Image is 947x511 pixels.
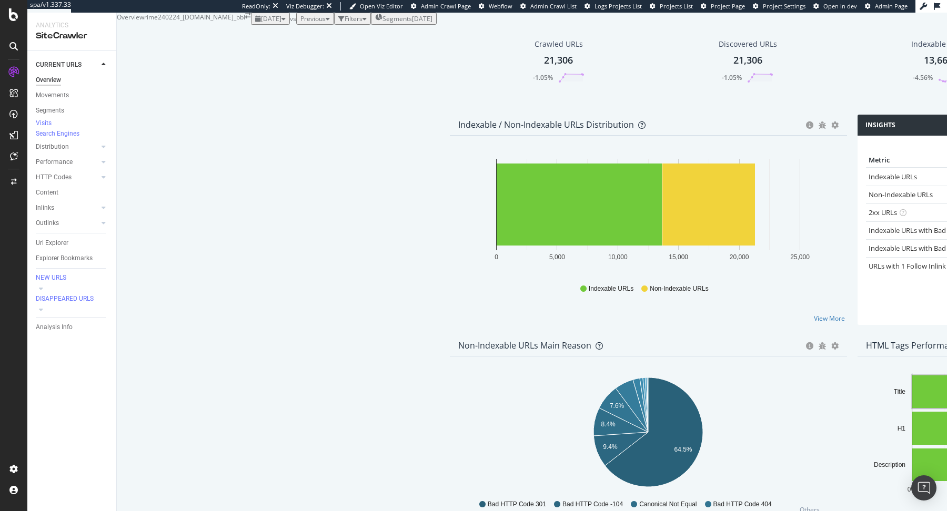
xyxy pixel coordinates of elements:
[897,424,905,432] text: H1
[650,284,708,293] span: Non-Indexable URLs
[36,172,72,183] div: HTTP Codes
[36,322,73,333] div: Analysis Info
[36,187,58,198] div: Content
[421,2,471,10] span: Admin Crawl Page
[806,121,813,129] div: circle-info
[603,443,618,450] text: 9.4%
[763,2,805,10] span: Project Settings
[711,2,745,10] span: Project Page
[36,141,98,152] a: Distribution
[36,90,69,101] div: Movements
[722,73,742,82] div: -1.05%
[251,13,290,25] button: [DATE]
[495,253,498,261] text: 0
[608,253,628,261] text: 10,000
[458,340,591,351] div: Non-Indexable URLs Main Reason
[36,157,73,168] div: Performance
[806,342,813,350] div: circle-info
[730,253,749,261] text: 20,000
[36,90,109,101] a: Movements
[36,218,98,229] a: Outlinks
[893,388,905,395] text: Title
[674,445,692,453] text: 64.5%
[601,421,616,428] text: 8.4%
[371,13,437,25] button: Segments[DATE]
[488,500,546,509] span: Bad HTTP Code 301
[585,2,642,11] a: Logs Projects List
[290,14,296,23] span: vs
[911,475,936,500] div: Open Intercom Messenger
[875,2,908,10] span: Admin Page
[814,314,845,323] a: View More
[36,218,59,229] div: Outlinks
[865,2,908,11] a: Admin Page
[831,342,839,350] div: gear
[36,105,109,116] a: Segments
[345,14,362,23] div: Filters
[869,172,917,181] a: Indexable URLs
[36,202,98,213] a: Inlinks
[819,121,826,129] div: bug
[819,342,826,350] div: bug
[36,59,98,70] a: CURRENT URLS
[382,14,412,23] span: Segments
[535,39,583,49] div: Crawled URLs
[36,75,61,86] div: Overview
[650,2,693,11] a: Projects List
[549,253,565,261] text: 5,000
[36,253,93,264] div: Explorer Bookmarks
[813,2,857,11] a: Open in dev
[36,273,109,283] a: NEW URLS
[36,30,108,42] div: SiteCrawler
[544,54,573,67] div: 21,306
[36,129,79,138] div: Search Engines
[489,2,512,10] span: Webflow
[869,261,946,271] a: URLs with 1 Follow Inlink
[520,2,577,11] a: Admin Crawl List
[907,485,916,493] text: 0%
[458,152,838,274] svg: A chart.
[36,119,52,128] div: Visits
[36,238,109,249] a: Url Explorer
[36,238,68,249] div: Url Explorer
[713,500,772,509] span: Bad HTTP Code 404
[701,2,745,11] a: Project Page
[562,500,623,509] span: Bad HTTP Code -104
[296,13,334,25] button: Previous
[733,54,762,67] div: 21,306
[36,129,90,139] a: Search Engines
[411,2,471,11] a: Admin Crawl Page
[479,2,512,11] a: Webflow
[660,2,693,10] span: Projects List
[412,14,432,23] div: [DATE]
[790,253,810,261] text: 25,000
[261,14,281,23] span: 2025 Sep. 16th
[36,294,94,303] div: DISAPPEARED URLS
[36,187,109,198] a: Content
[36,118,62,129] a: Visits
[533,73,553,82] div: -1.05%
[117,13,144,22] div: Overview
[36,202,54,213] div: Inlinks
[36,294,109,304] a: DISAPPEARED URLS
[36,157,98,168] a: Performance
[610,402,624,410] text: 7.6%
[595,2,642,10] span: Logs Projects List
[300,14,326,23] span: Previous
[36,253,109,264] a: Explorer Bookmarks
[349,2,403,11] a: Open Viz Editor
[831,121,839,129] div: gear
[36,322,109,333] a: Analysis Info
[913,73,933,82] div: -4.56%
[36,141,69,152] div: Distribution
[36,59,82,70] div: CURRENT URLS
[639,500,697,509] span: Canonical Not Equal
[360,2,403,10] span: Open Viz Editor
[869,190,933,199] a: Non-Indexable URLs
[458,373,838,495] svg: A chart.
[865,120,895,130] h4: Insights
[530,2,577,10] span: Admin Crawl List
[36,105,64,116] div: Segments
